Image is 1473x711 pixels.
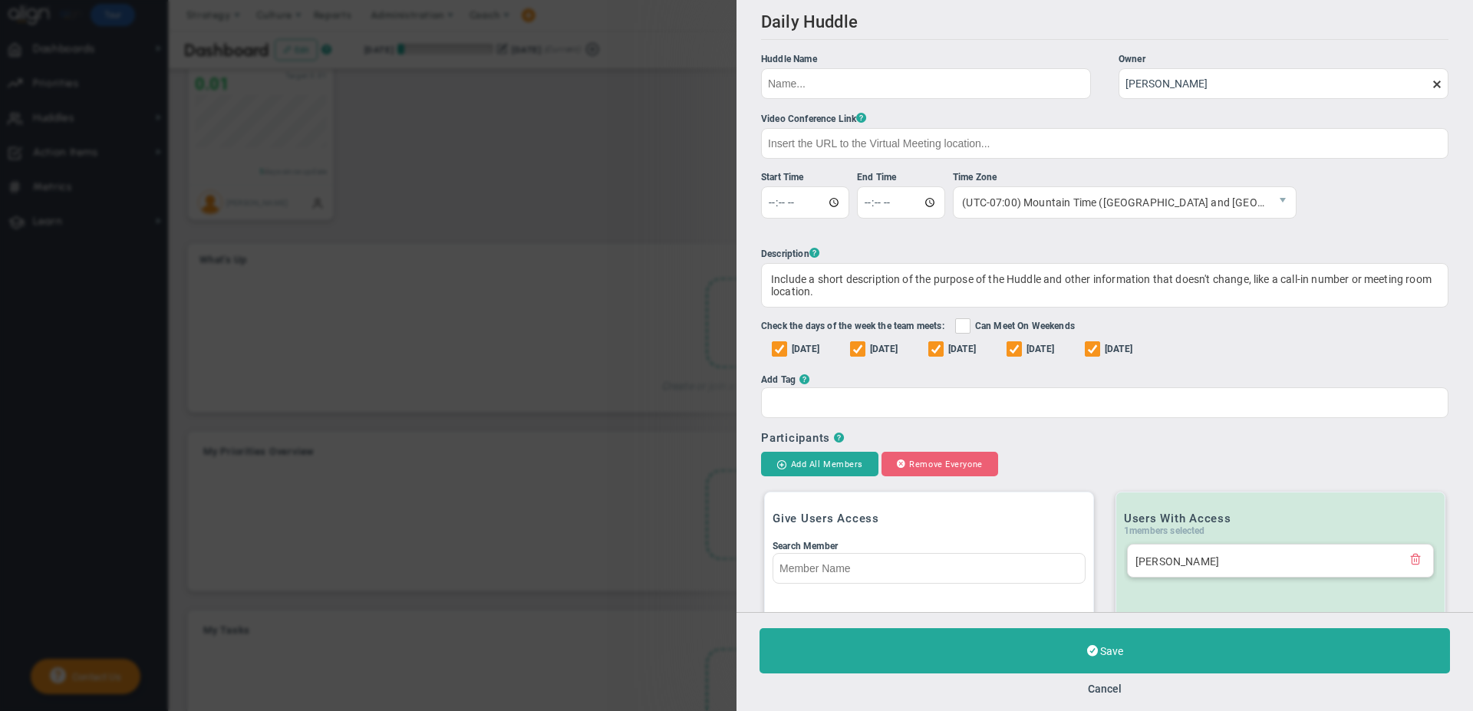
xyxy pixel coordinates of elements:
input: Insert the URL to the Virtual Meeting location... [761,128,1448,159]
div: Video Conference Link [761,110,1448,127]
span: 1 [1124,525,1129,536]
div: Time Zone [953,170,1297,185]
h3: Give Users Access [773,512,1086,525]
div: Add Tag [761,373,796,387]
span: clear [1448,77,1461,90]
div: Include a short description of the purpose of the Huddle and other information that doesn't chang... [761,263,1448,308]
span: [DATE] [1105,341,1132,359]
span: [DATE] [948,341,976,359]
span: [DATE] [792,341,819,359]
div: Huddle Name [761,52,1091,67]
span: [DATE] [870,341,898,359]
input: Add Tag [799,388,834,416]
span: Click to remove Person from Huddle [1409,552,1422,565]
button: Cancel [1088,683,1122,695]
div: Search Member [773,541,1086,551]
span: Can Meet On Weekends [975,318,1075,336]
span: Save [1100,645,1123,657]
input: Search Member [773,553,1086,584]
h5: members selected [1124,525,1437,536]
button: Add All Members [761,452,878,476]
div: Description [761,245,1448,262]
input: Meeting Start Time [761,186,849,219]
div: Start Time [761,170,853,185]
h3: Users With Access [1124,512,1437,525]
div: Click to remove Person from Huddle [1135,552,1405,569]
span: (UTC-07:00) Mountain Time ([GEOGRAPHIC_DATA] and [GEOGRAPHIC_DATA]) [954,187,1270,218]
span: select [1270,187,1296,218]
button: Remove Everyone [881,452,998,476]
input: Huddle Name Owner [761,68,1091,99]
div: End Time [857,170,949,185]
label: Check the days of the week the team meets: [761,319,944,336]
div: Participants [761,431,830,445]
button: Save [760,628,1450,673]
span: [DATE] [1026,341,1054,359]
input: Owner [1119,68,1448,99]
div: Owner [1119,52,1448,67]
span: [PERSON_NAME] [1135,555,1219,568]
input: Meeting End Time [857,186,945,219]
span: Daily Huddle [761,12,858,31]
